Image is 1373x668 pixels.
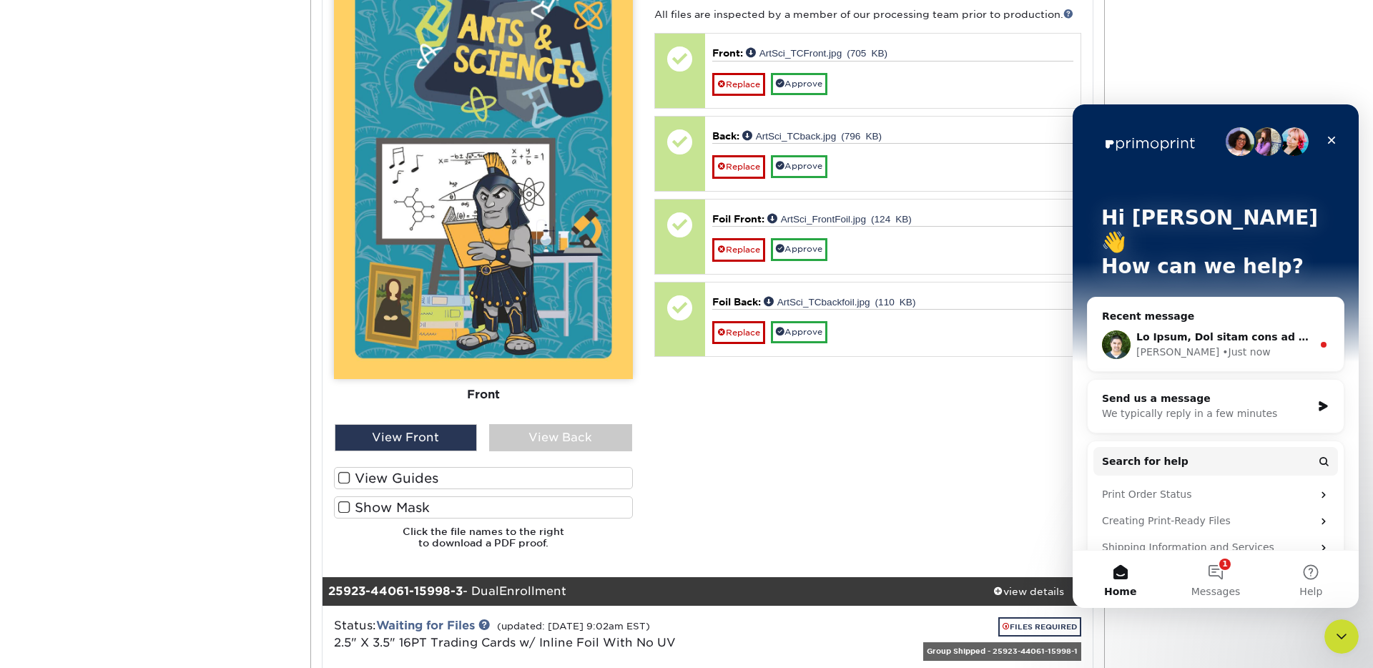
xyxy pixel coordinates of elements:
div: Status: [323,617,836,658]
a: Replace [712,321,765,344]
div: - DualEnrollment [323,577,965,606]
a: ArtSci_TCFront.jpg (705 KB) [746,47,887,57]
span: Foil Front: [712,213,764,225]
a: 2.5" X 3.5" 16PT Trading Cards w/ Inline Foil With No UV [334,636,676,649]
label: View Guides [334,467,633,489]
p: All files are inspected by a member of our processing team prior to production. [654,7,1081,21]
a: Replace [712,73,765,96]
iframe: Intercom live chat [1073,104,1359,608]
iframe: Intercom live chat [1324,619,1359,654]
span: Front: [712,47,743,59]
div: View Front [335,424,478,451]
span: Back: [712,130,739,142]
div: Group Shipped - 25923-44061-15998-1 [923,642,1081,660]
a: FILES REQUIRED [998,617,1081,637]
a: Replace [712,155,765,178]
a: ArtSci_TCbackfoil.jpg (110 KB) [764,296,916,306]
div: View Back [489,424,632,451]
a: Approve [771,238,827,260]
div: Front [334,380,633,411]
a: ArtSci_FrontFoil.jpg (124 KB) [767,213,912,223]
a: Approve [771,321,827,343]
small: (updated: [DATE] 9:02am EST) [497,621,650,632]
a: view details [964,577,1093,606]
strong: 25923-44061-15998-3 [328,584,463,598]
span: Foil Back: [712,296,761,308]
a: Waiting for Files [376,619,475,632]
a: Approve [771,73,827,95]
a: ArtSci_TCback.jpg (796 KB) [742,130,882,140]
div: view details [964,584,1093,599]
h6: Click the file names to the right to download a PDF proof. [334,526,633,561]
a: Approve [771,155,827,177]
label: Show Mask [334,496,633,519]
a: Replace [712,238,765,261]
